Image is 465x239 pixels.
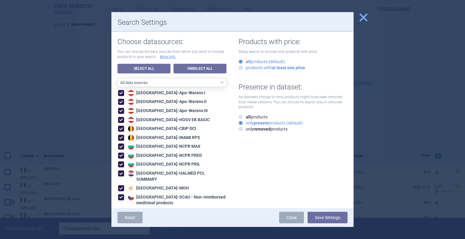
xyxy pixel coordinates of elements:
img: Austria [128,90,134,96]
p: Setup search to include only products with price: [239,49,348,54]
div: [GEOGRAPHIC_DATA] - Apo-Warenv.II [127,99,206,105]
img: Austria [128,117,134,123]
div: [GEOGRAPHIC_DATA] - Apo-Warenv.III [127,108,208,114]
div: [GEOGRAPHIC_DATA] - CBIP DCI [127,126,196,132]
img: Croatia [128,170,134,176]
label: products (default) [239,59,285,65]
p: As datasets change in time, products might have been removed from newer versions. You can choose ... [239,95,348,110]
strong: all [246,115,251,119]
button: Save Settings [308,212,348,223]
a: More info. [160,54,176,60]
div: [GEOGRAPHIC_DATA] - NCPR PRED [127,153,202,159]
label: only products [239,126,288,132]
img: Belgium [128,126,134,132]
strong: present [254,121,269,125]
div: [GEOGRAPHIC_DATA] - HOSV EK BASIC [127,117,210,123]
h1: Choose datasources: [117,37,226,46]
img: Belgium [128,135,134,141]
strong: removed [254,127,271,131]
img: Cyprus [128,185,134,191]
img: Czech Republic [128,194,134,200]
label: products with [239,65,305,71]
div: [GEOGRAPHIC_DATA] - NCPR MAX [127,144,200,150]
div: [GEOGRAPHIC_DATA] - SCAU - Non-reimbursed medicinal products [127,194,226,206]
div: [GEOGRAPHIC_DATA] - INAMI RPS [127,135,200,141]
p: You can choose the data sources from which you want to include products in your search. [117,49,226,60]
div: [GEOGRAPHIC_DATA] - NCPR PRIL [127,161,200,167]
img: Austria [128,108,134,114]
div: [GEOGRAPHIC_DATA] - MOH [127,185,189,191]
h1: Products with price: [239,37,348,46]
strong: all [246,59,251,64]
div: [GEOGRAPHIC_DATA] - HALMED PCL SUMMARY [127,170,226,182]
h1: Presence in dataset: [239,83,348,92]
strong: at least one price [272,65,305,70]
h1: Search Settings [117,18,348,27]
a: Reset [117,212,143,223]
label: products [239,114,268,120]
div: [GEOGRAPHIC_DATA] - Apo-Warenv.I [127,90,205,96]
img: Austria [128,99,134,105]
img: Bulgaria [128,144,134,150]
img: Bulgaria [128,161,134,167]
a: Unselect All [173,64,226,73]
img: Bulgaria [128,153,134,159]
label: only products (default) [239,120,303,126]
a: Select All [117,64,170,73]
a: Close [279,212,304,223]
